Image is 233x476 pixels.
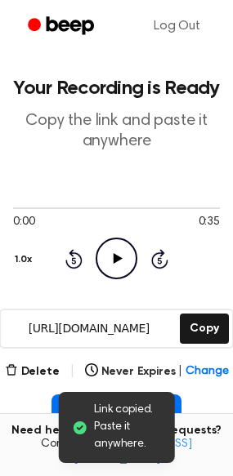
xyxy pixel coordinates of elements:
[13,214,34,231] span: 0:00
[13,111,220,152] p: Copy the link and paste it anywhere
[16,11,109,42] a: Beep
[10,438,223,466] span: Contact us
[186,363,228,380] span: Change
[69,362,75,381] span: |
[85,363,229,380] button: Never Expires|Change
[94,402,162,453] span: Link copied. Paste it anywhere.
[137,7,217,46] a: Log Out
[13,246,38,274] button: 1.0x
[74,438,192,465] a: [EMAIL_ADDRESS][DOMAIN_NAME]
[178,363,182,380] span: |
[13,78,220,98] h1: Your Recording is Ready
[180,314,228,344] button: Copy
[5,363,60,380] button: Delete
[199,214,220,231] span: 0:35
